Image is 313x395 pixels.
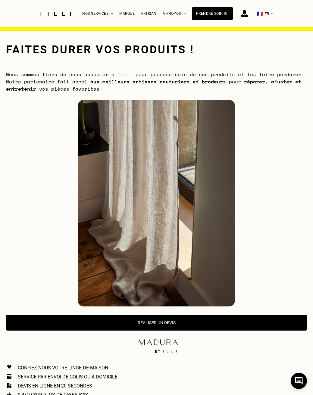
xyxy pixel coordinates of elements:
[82,0,113,27] div: Nos services
[18,365,108,371] p: Confiez nous votre linge de maison
[18,383,92,389] p: Devis en ligne en 20 secondes
[37,12,73,16] img: Logo du service de couturière Tilli
[119,11,135,16] a: Marque
[6,315,307,331] button: Réaliser un devis
[7,374,11,379] img: Icon
[241,10,248,17] img: icône connexion
[152,350,179,353] img: logo Tilli
[137,338,179,346] img: maduraLogo-5877f563076e9857a9763643b83271db.png
[254,0,276,27] button: 🇫🇷 FR
[183,13,186,14] img: Menu déroulant à propos
[90,78,226,85] b: aux meilleurs artisans couturiers et brodeurs
[192,7,233,20] a: Prendre soin ici
[163,0,186,27] div: À propos
[6,71,304,92] span: Nous sommes fiers de nous associer à Tilli pour prendre soin de nos produits et les faire perdure...
[6,43,194,56] h1: Faites durer vos produits !
[141,11,157,16] a: Artisan
[7,365,11,369] img: Icon
[271,13,273,14] img: menu déroulant
[7,383,11,388] img: Icon
[18,374,117,380] p: Service par envoi de colis ou à domicile
[257,11,263,17] span: 🇫🇷
[111,13,113,14] img: Menu déroulant
[6,78,301,92] b: réparer, ajuster et entretenir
